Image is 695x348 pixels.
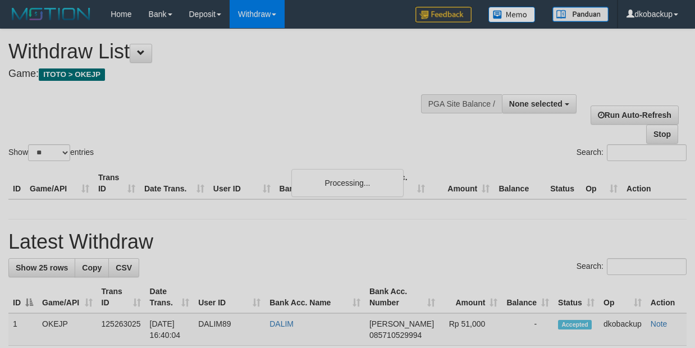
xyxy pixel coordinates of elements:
[646,281,687,313] th: Action
[502,281,554,313] th: Balance: activate to sort column ascending
[291,169,404,197] div: Processing...
[365,281,440,313] th: Bank Acc. Number: activate to sort column ascending
[429,167,494,199] th: Amount
[82,263,102,272] span: Copy
[599,313,646,346] td: dkobackup
[552,7,609,22] img: panduan.png
[651,319,667,328] a: Note
[591,106,679,125] a: Run Auto-Refresh
[440,313,502,346] td: Rp 51,000
[415,7,472,22] img: Feedback.jpg
[581,167,622,199] th: Op
[145,281,194,313] th: Date Trans.: activate to sort column ascending
[28,144,70,161] select: Showentries
[8,40,452,63] h1: Withdraw List
[502,313,554,346] td: -
[8,167,25,199] th: ID
[369,331,422,340] span: Copy 085710529994 to clipboard
[116,263,132,272] span: CSV
[440,281,502,313] th: Amount: activate to sort column ascending
[546,167,581,199] th: Status
[38,281,97,313] th: Game/API: activate to sort column ascending
[646,125,678,144] a: Stop
[8,281,38,313] th: ID: activate to sort column descending
[209,167,275,199] th: User ID
[194,313,265,346] td: DALIM89
[8,144,94,161] label: Show entries
[554,281,599,313] th: Status: activate to sort column ascending
[265,281,365,313] th: Bank Acc. Name: activate to sort column ascending
[8,231,687,253] h1: Latest Withdraw
[622,167,687,199] th: Action
[94,167,140,199] th: Trans ID
[97,281,145,313] th: Trans ID: activate to sort column ascending
[275,167,365,199] th: Bank Acc. Name
[509,99,563,108] span: None selected
[365,167,429,199] th: Bank Acc. Number
[108,258,139,277] a: CSV
[369,319,434,328] span: [PERSON_NAME]
[194,281,265,313] th: User ID: activate to sort column ascending
[577,258,687,275] label: Search:
[269,319,294,328] a: DALIM
[494,167,546,199] th: Balance
[8,6,94,22] img: MOTION_logo.png
[39,68,105,81] span: ITOTO > OKEJP
[75,258,109,277] a: Copy
[8,68,452,80] h4: Game:
[16,263,68,272] span: Show 25 rows
[558,320,592,329] span: Accepted
[145,313,194,346] td: [DATE] 16:40:04
[502,94,577,113] button: None selected
[607,258,687,275] input: Search:
[140,167,209,199] th: Date Trans.
[577,144,687,161] label: Search:
[25,167,94,199] th: Game/API
[607,144,687,161] input: Search:
[8,313,38,346] td: 1
[599,281,646,313] th: Op: activate to sort column ascending
[38,313,97,346] td: OKEJP
[8,258,75,277] a: Show 25 rows
[97,313,145,346] td: 125263025
[421,94,502,113] div: PGA Site Balance /
[488,7,536,22] img: Button%20Memo.svg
